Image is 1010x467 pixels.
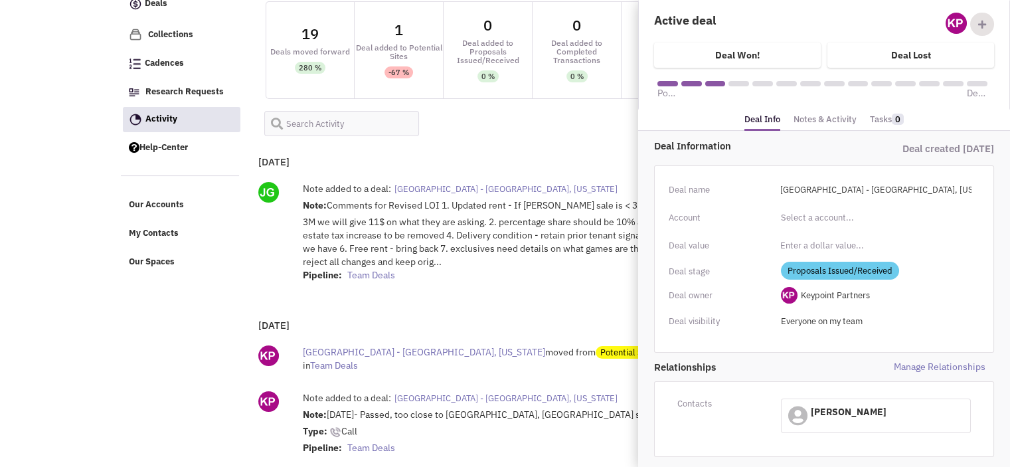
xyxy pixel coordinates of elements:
[258,319,290,331] b: [DATE]
[129,114,141,126] img: Activity.png
[303,199,774,285] div: Comments for Revised LOI 1. Updated rent - If [PERSON_NAME] sale is < 3M we can give 9$. For more...
[669,263,772,280] div: Deal stage
[654,13,815,28] h4: Active deal
[811,406,886,418] span: [PERSON_NAME]
[129,88,139,96] img: Research.png
[129,58,141,69] img: Cadences_logo.png
[303,199,327,211] strong: Note:
[129,256,175,267] span: Our Spaces
[303,425,327,437] strong: Type:
[572,18,581,33] div: 0
[669,237,772,254] div: Deal value
[145,113,177,124] span: Activity
[669,209,772,227] div: Account
[122,221,240,246] a: My Contacts
[122,250,240,275] a: Our Spaces
[303,442,342,454] strong: Pipeline:
[669,313,772,330] div: Deal visibility
[669,181,772,199] div: Deal name
[570,70,584,82] div: 0 %
[122,22,240,48] a: Collections
[533,39,621,64] div: Deal added to Completed Transactions
[596,346,661,359] span: Potential Sites
[258,182,279,203] img: jsdjpLiAYUaRK9fYpYFXFA.png
[129,228,179,239] span: My Contacts
[303,345,734,372] div: moved from to in
[129,199,184,211] span: Our Accounts
[303,409,327,420] strong: Note:
[394,393,618,404] span: [GEOGRAPHIC_DATA] - [GEOGRAPHIC_DATA], [US_STATE]
[145,86,224,97] span: Research Requests
[669,395,772,413] div: Contacts
[654,139,824,153] div: Deal Information
[145,58,184,69] span: Cadences
[772,235,979,256] input: Enter a dollar value...
[483,18,492,33] div: 0
[772,179,979,201] input: Enter a deal name...
[258,155,290,168] b: [DATE]
[301,27,319,41] div: 19
[394,183,618,195] span: [GEOGRAPHIC_DATA] - [GEOGRAPHIC_DATA], [US_STATE]
[123,107,240,132] a: Activity
[892,114,904,125] span: 0
[122,51,240,76] a: Cadences
[122,193,240,218] a: Our Accounts
[824,139,994,159] div: Deal created [DATE]
[258,345,279,366] img: ny_GipEnDU-kinWYCc5EwQ.png
[781,207,895,229] input: Select a account...
[299,62,321,74] div: 280 %
[824,360,994,374] span: Manage Relationships
[264,111,420,136] input: Search Activity
[347,269,395,281] span: Team Deals
[481,70,495,82] div: 0 %
[303,391,391,405] label: Note added to a deal:
[347,442,395,454] span: Team Deals
[781,262,899,280] span: Proposals Issued/Received
[303,408,774,458] div: [DATE]- Passed, too close to [GEOGRAPHIC_DATA], [GEOGRAPHIC_DATA] site.
[303,346,545,358] span: [GEOGRAPHIC_DATA] - [GEOGRAPHIC_DATA], [US_STATE]
[870,110,904,130] a: Tasks
[148,29,193,40] span: Collections
[801,290,870,301] span: Keypoint Partners
[329,425,357,437] span: Call
[388,66,409,78] div: -67 %
[303,269,342,281] strong: Pipeline:
[891,49,931,61] h4: Deal Lost
[794,110,857,130] a: Notes & Activity
[967,86,987,100] span: Deal Won
[444,39,532,64] div: Deal added to Proposals Issued/Received
[394,23,403,37] div: 1
[715,49,760,61] h4: Deal Won!
[781,311,971,332] input: Select a privacy option...
[266,47,355,56] div: Deals moved forward
[129,28,142,41] img: icon-collection-lavender.png
[970,13,994,36] div: Add Collaborator
[355,43,443,60] div: Deal added to Potential Sites
[669,287,772,304] div: Deal owner
[946,13,967,34] img: ny_GipEnDU-kinWYCc5EwQ.png
[310,359,358,371] span: Team Deals
[122,80,240,105] a: Research Requests
[258,391,279,412] img: ny_GipEnDU-kinWYCc5EwQ.png
[129,142,139,153] img: help.png
[122,136,240,161] a: Help-Center
[744,110,780,132] a: Deal Info
[622,47,710,56] div: Emails Sent
[303,182,391,195] label: Note added to a deal:
[654,360,824,374] span: Relationships
[657,86,678,100] span: Potential Sites
[329,426,341,438] img: bx_bx-phone-callcallcino.png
